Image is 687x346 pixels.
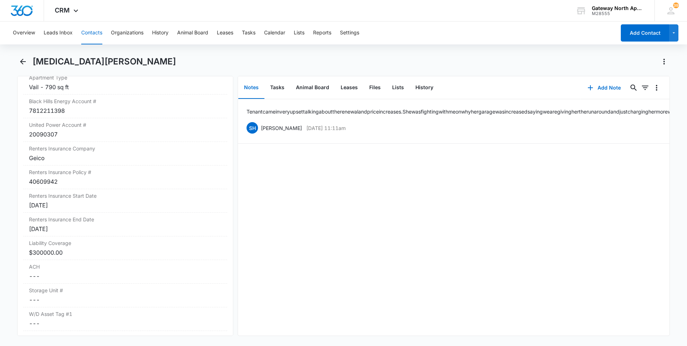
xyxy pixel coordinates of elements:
div: 40609942 [29,177,221,186]
div: Apartment TypeVail - 790 sq ft [23,71,227,95]
div: 7812211398 [29,106,221,115]
h1: [MEDICAL_DATA][PERSON_NAME] [33,56,176,67]
button: Leases [217,21,233,44]
label: Liability Coverage [29,239,221,247]
span: SH [247,122,258,134]
button: Settings [340,21,359,44]
label: Renters Insurance Policy # [29,168,221,176]
button: Leads Inbox [44,21,73,44]
dd: --- [29,295,221,304]
button: Files [364,77,386,99]
div: Renters Insurance CompanyGeico [23,142,227,165]
div: Renters Insurance Policy #40609942 [23,165,227,189]
p: [DATE] 11:11am [306,124,346,132]
button: Tasks [242,21,255,44]
button: Calendar [264,21,285,44]
button: Lists [386,77,410,99]
label: Storage Unit # [29,287,221,294]
div: Geico [29,154,221,162]
button: Reports [313,21,331,44]
button: Animal Board [177,21,208,44]
button: Lists [294,21,304,44]
p: [PERSON_NAME] [261,124,302,132]
button: Overview [13,21,35,44]
button: Overflow Menu [651,82,662,93]
label: W/D Asset Tag #2 [29,334,221,341]
div: Vail - 790 sq ft [29,83,221,91]
label: Renters Insurance Company [29,145,221,152]
button: Organizations [111,21,143,44]
div: Renters Insurance Start Date[DATE] [23,189,227,213]
button: Add Contact [621,24,669,42]
span: 39 [673,3,679,8]
button: Leases [335,77,364,99]
button: Filters [639,82,651,93]
div: Storage Unit #--- [23,284,227,307]
label: Renters Insurance End Date [29,216,221,223]
div: [DATE] [29,225,221,233]
div: Liability Coverage$300000.00 [23,236,227,260]
button: Tasks [264,77,290,99]
div: W/D Asset Tag #1--- [23,307,227,331]
button: Actions [658,56,670,67]
div: Renters Insurance End Date[DATE] [23,213,227,236]
button: Back [17,56,28,67]
div: notifications count [673,3,679,8]
label: Black Hills Energy Account # [29,97,221,105]
label: ACH [29,263,221,270]
button: Notes [238,77,264,99]
label: Apartment Type [29,74,221,81]
label: Renters Insurance Start Date [29,192,221,200]
button: History [152,21,169,44]
div: ACH--- [23,260,227,284]
div: [DATE] [29,201,221,210]
dd: --- [29,272,221,280]
dd: $300000.00 [29,248,221,257]
div: 20090307 [29,130,221,139]
label: W/D Asset Tag #1 [29,310,221,318]
button: Search... [628,82,639,93]
label: United Power Account # [29,121,221,129]
button: History [410,77,439,99]
button: Contacts [81,21,102,44]
button: Add Note [580,79,628,96]
span: CRM [55,6,70,14]
div: account name [592,5,644,11]
button: Animal Board [290,77,335,99]
div: account id [592,11,644,16]
dd: --- [29,319,221,328]
div: United Power Account #20090307 [23,118,227,142]
div: Black Hills Energy Account #7812211398 [23,95,227,118]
